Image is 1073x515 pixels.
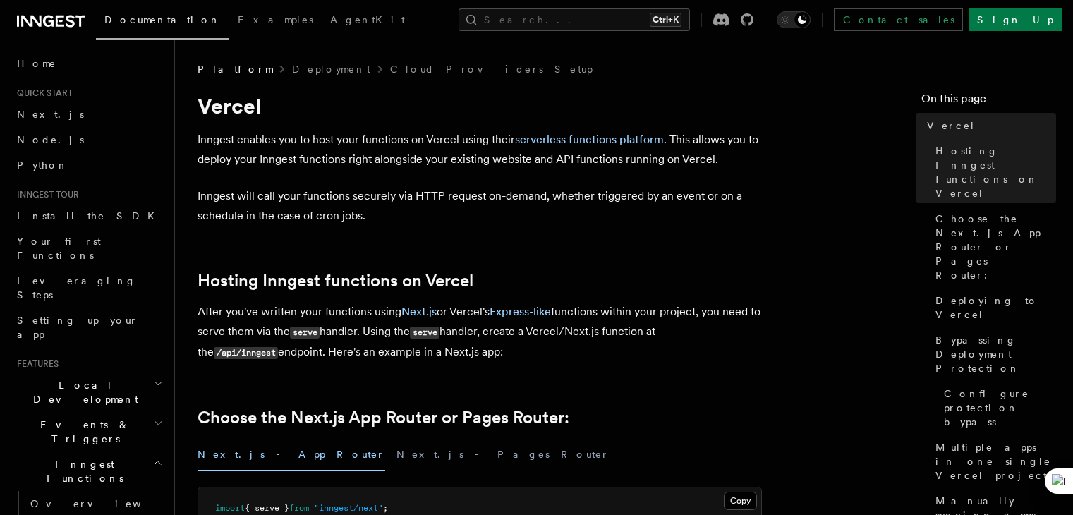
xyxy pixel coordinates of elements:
[490,305,551,318] a: Express-like
[11,229,166,268] a: Your first Functions
[11,412,166,452] button: Events & Triggers
[834,8,963,31] a: Contact sales
[17,159,68,171] span: Python
[944,387,1056,429] span: Configure protection bypass
[198,302,762,363] p: After you've written your functions using or Vercel's functions within your project, you need to ...
[104,14,221,25] span: Documentation
[935,333,1056,375] span: Bypassing Deployment Protection
[11,87,73,99] span: Quick start
[17,236,101,261] span: Your first Functions
[11,457,152,485] span: Inngest Functions
[11,189,79,200] span: Inngest tour
[921,90,1056,113] h4: On this page
[777,11,811,28] button: Toggle dark mode
[11,127,166,152] a: Node.js
[11,308,166,347] a: Setting up your app
[935,440,1056,483] span: Multiple apps in one single Vercel project
[459,8,690,31] button: Search...Ctrl+K
[930,206,1056,288] a: Choose the Next.js App Router or Pages Router:
[396,439,610,471] button: Next.js - Pages Router
[11,418,154,446] span: Events & Triggers
[930,288,1056,327] a: Deploying to Vercel
[17,56,56,71] span: Home
[11,452,166,491] button: Inngest Functions
[515,133,664,146] a: serverless functions platform
[935,212,1056,282] span: Choose the Next.js App Router or Pages Router:
[11,51,166,76] a: Home
[214,347,278,359] code: /api/inngest
[927,119,976,133] span: Vercel
[238,14,313,25] span: Examples
[938,381,1056,435] a: Configure protection bypass
[30,498,176,509] span: Overview
[198,130,762,169] p: Inngest enables you to host your functions on Vercel using their . This allows you to deploy your...
[17,109,84,120] span: Next.js
[198,408,569,428] a: Choose the Next.js App Router or Pages Router:
[314,503,383,513] span: "inngest/next"
[330,14,405,25] span: AgentKit
[198,271,473,291] a: Hosting Inngest functions on Vercel
[930,435,1056,488] a: Multiple apps in one single Vercel project
[198,93,762,119] h1: Vercel
[17,210,163,222] span: Install the SDK
[198,62,272,76] span: Platform
[383,503,388,513] span: ;
[930,138,1056,206] a: Hosting Inngest functions on Vercel
[650,13,681,27] kbd: Ctrl+K
[724,492,757,510] button: Copy
[11,203,166,229] a: Install the SDK
[11,102,166,127] a: Next.js
[290,327,320,339] code: serve
[229,4,322,38] a: Examples
[245,503,289,513] span: { serve }
[390,62,593,76] a: Cloud Providers Setup
[198,186,762,226] p: Inngest will call your functions securely via HTTP request on-demand, whether triggered by an eve...
[11,152,166,178] a: Python
[198,439,385,471] button: Next.js - App Router
[292,62,370,76] a: Deployment
[969,8,1062,31] a: Sign Up
[11,372,166,412] button: Local Development
[17,275,136,301] span: Leveraging Steps
[11,268,166,308] a: Leveraging Steps
[289,503,309,513] span: from
[410,327,439,339] code: serve
[930,327,1056,381] a: Bypassing Deployment Protection
[17,134,84,145] span: Node.js
[96,4,229,40] a: Documentation
[215,503,245,513] span: import
[921,113,1056,138] a: Vercel
[11,378,154,406] span: Local Development
[401,305,437,318] a: Next.js
[17,315,138,340] span: Setting up your app
[322,4,413,38] a: AgentKit
[11,358,59,370] span: Features
[935,144,1056,200] span: Hosting Inngest functions on Vercel
[935,293,1056,322] span: Deploying to Vercel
